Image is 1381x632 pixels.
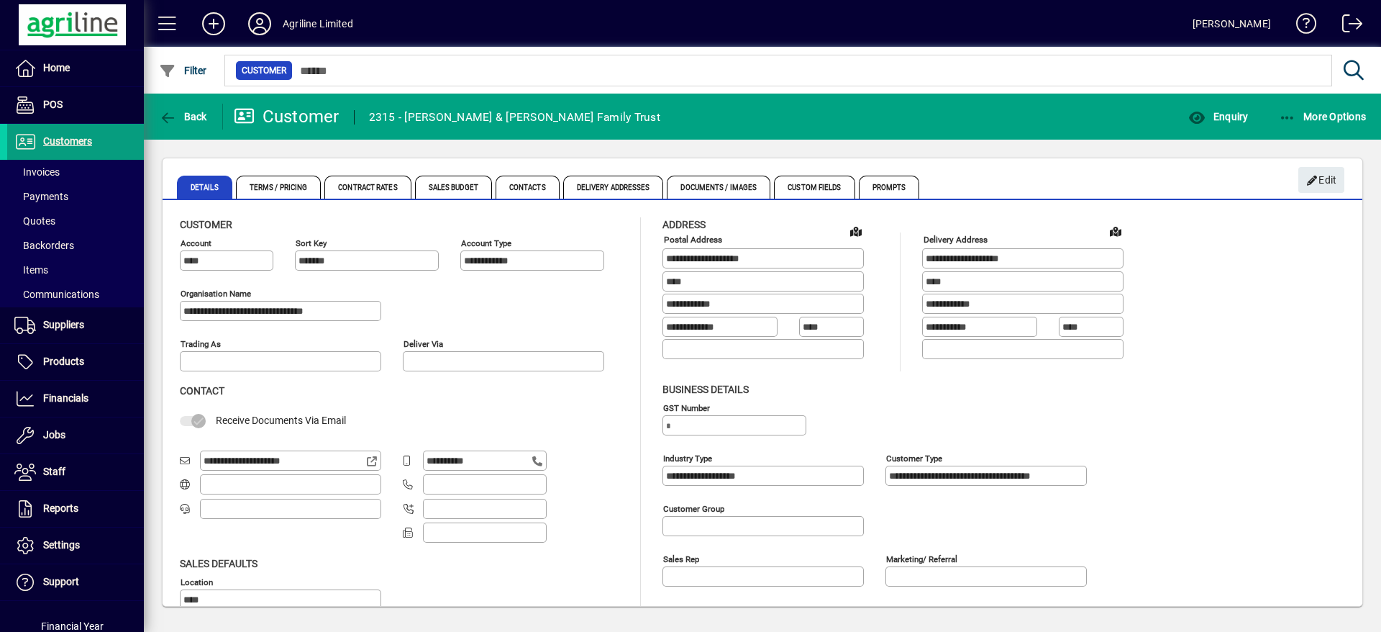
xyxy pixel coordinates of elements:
[14,215,55,227] span: Quotes
[181,238,211,248] mat-label: Account
[774,176,854,199] span: Custom Fields
[667,176,770,199] span: Documents / Images
[43,135,92,147] span: Customers
[181,339,221,349] mat-label: Trading as
[180,558,257,569] span: Sales defaults
[7,417,144,453] a: Jobs
[7,307,144,343] a: Suppliers
[180,219,232,230] span: Customer
[324,176,411,199] span: Contract Rates
[180,385,224,397] span: Contact
[7,491,144,527] a: Reports
[662,384,749,395] span: Business details
[7,282,144,307] a: Communications
[662,219,706,230] span: Address
[159,111,207,122] span: Back
[159,65,207,76] span: Filter
[461,238,511,248] mat-label: Account Type
[886,453,942,463] mat-label: Customer type
[43,429,65,441] span: Jobs
[7,209,144,233] a: Quotes
[1306,168,1337,192] span: Edit
[41,620,104,632] span: Financial Year
[14,289,99,300] span: Communications
[663,604,695,614] mat-label: Manager
[155,104,211,130] button: Back
[14,264,48,276] span: Items
[236,176,322,199] span: Terms / Pricing
[43,99,63,110] span: POS
[563,176,664,199] span: Delivery Addresses
[1104,220,1127,243] a: View on map
[177,176,232,199] span: Details
[7,381,144,417] a: Financials
[43,466,65,477] span: Staff
[234,105,339,128] div: Customer
[242,63,286,78] span: Customer
[43,502,78,514] span: Reports
[216,415,346,426] span: Receive Documents Via Email
[7,160,144,184] a: Invoices
[7,87,144,123] a: POS
[404,339,443,349] mat-label: Deliver via
[191,11,237,37] button: Add
[181,577,213,587] mat-label: Location
[7,233,144,258] a: Backorders
[155,58,211,83] button: Filter
[144,104,223,130] app-page-header-button: Back
[1275,104,1370,130] button: More Options
[7,454,144,490] a: Staff
[14,191,68,202] span: Payments
[7,184,144,209] a: Payments
[415,176,492,199] span: Sales Budget
[283,12,353,35] div: Agriline Limited
[43,62,70,73] span: Home
[296,238,327,248] mat-label: Sort key
[1298,167,1344,193] button: Edit
[181,289,251,299] mat-label: Organisation name
[14,240,74,251] span: Backorders
[7,50,144,86] a: Home
[1279,111,1367,122] span: More Options
[7,258,144,282] a: Items
[1193,12,1271,35] div: [PERSON_NAME]
[43,539,80,551] span: Settings
[1331,3,1363,50] a: Logout
[237,11,283,37] button: Profile
[1285,3,1317,50] a: Knowledge Base
[14,166,60,178] span: Invoices
[43,319,84,330] span: Suppliers
[7,344,144,380] a: Products
[886,604,911,614] mat-label: Region
[844,220,867,243] a: View on map
[663,402,710,412] mat-label: GST Number
[369,106,660,129] div: 2315 - [PERSON_NAME] & [PERSON_NAME] Family Trust
[859,176,920,199] span: Prompts
[1185,104,1252,130] button: Enquiry
[886,554,957,564] mat-label: Marketing/ Referral
[663,503,724,513] mat-label: Customer group
[496,176,560,199] span: Contacts
[43,576,79,587] span: Support
[7,528,144,564] a: Settings
[663,554,699,564] mat-label: Sales rep
[663,453,712,463] mat-label: Industry type
[43,392,88,404] span: Financials
[1188,111,1248,122] span: Enquiry
[43,356,84,367] span: Products
[7,564,144,600] a: Support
